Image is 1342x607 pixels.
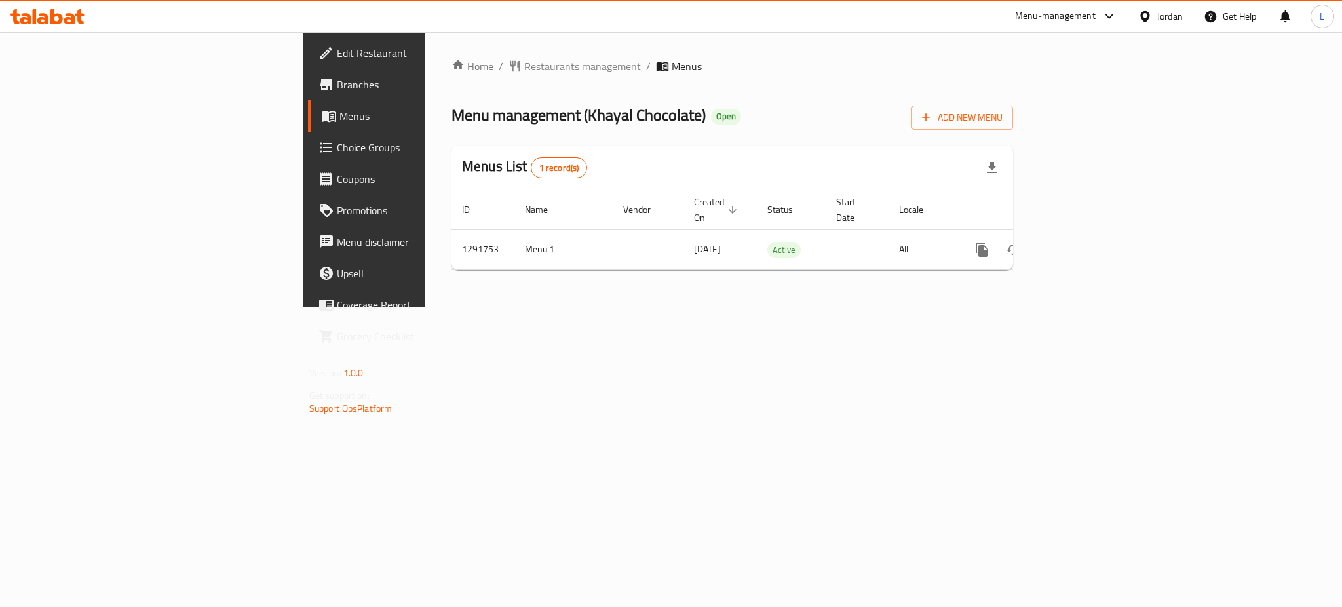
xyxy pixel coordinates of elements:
div: Menu-management [1015,9,1096,24]
span: Created On [694,194,741,225]
span: Start Date [836,194,873,225]
a: Upsell [308,258,527,289]
a: Menus [308,100,527,132]
span: Status [767,202,810,218]
a: Grocery Checklist [308,321,527,352]
span: Coupons [337,171,516,187]
button: Change Status [998,234,1029,265]
nav: breadcrumb [451,58,1013,74]
span: Open [711,111,741,122]
span: ID [462,202,487,218]
a: Menu disclaimer [308,226,527,258]
span: Add New Menu [922,109,1003,126]
button: more [967,234,998,265]
h2: Menus List [462,157,587,178]
span: Restaurants management [524,58,641,74]
a: Choice Groups [308,132,527,163]
a: Coupons [308,163,527,195]
td: All [889,229,956,269]
span: Branches [337,77,516,92]
span: Upsell [337,265,516,281]
span: Coverage Report [337,297,516,313]
span: Locale [899,202,940,218]
button: Add New Menu [911,106,1013,130]
span: Name [525,202,565,218]
a: Edit Restaurant [308,37,527,69]
a: Promotions [308,195,527,226]
span: Version: [309,364,341,382]
span: Promotions [337,203,516,218]
th: Actions [956,190,1103,230]
a: Branches [308,69,527,100]
a: Support.OpsPlatform [309,400,393,417]
span: Menu disclaimer [337,234,516,250]
span: Menus [339,108,516,124]
div: Jordan [1157,9,1183,24]
span: [DATE] [694,241,721,258]
table: enhanced table [451,190,1103,270]
span: Choice Groups [337,140,516,155]
span: Get support on: [309,387,370,404]
span: Menu management ( Khayal Chocolate ) [451,100,706,130]
td: - [826,229,889,269]
span: Grocery Checklist [337,328,516,344]
li: / [646,58,651,74]
div: Total records count [531,157,588,178]
span: 1.0.0 [343,364,364,382]
span: 1 record(s) [531,162,587,174]
div: Export file [976,152,1008,184]
a: Coverage Report [308,289,527,321]
span: Edit Restaurant [337,45,516,61]
a: Restaurants management [508,58,641,74]
div: Open [711,109,741,125]
span: Menus [672,58,702,74]
td: Menu 1 [514,229,613,269]
span: Vendor [623,202,668,218]
span: Active [767,243,801,258]
span: L [1320,9,1324,24]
